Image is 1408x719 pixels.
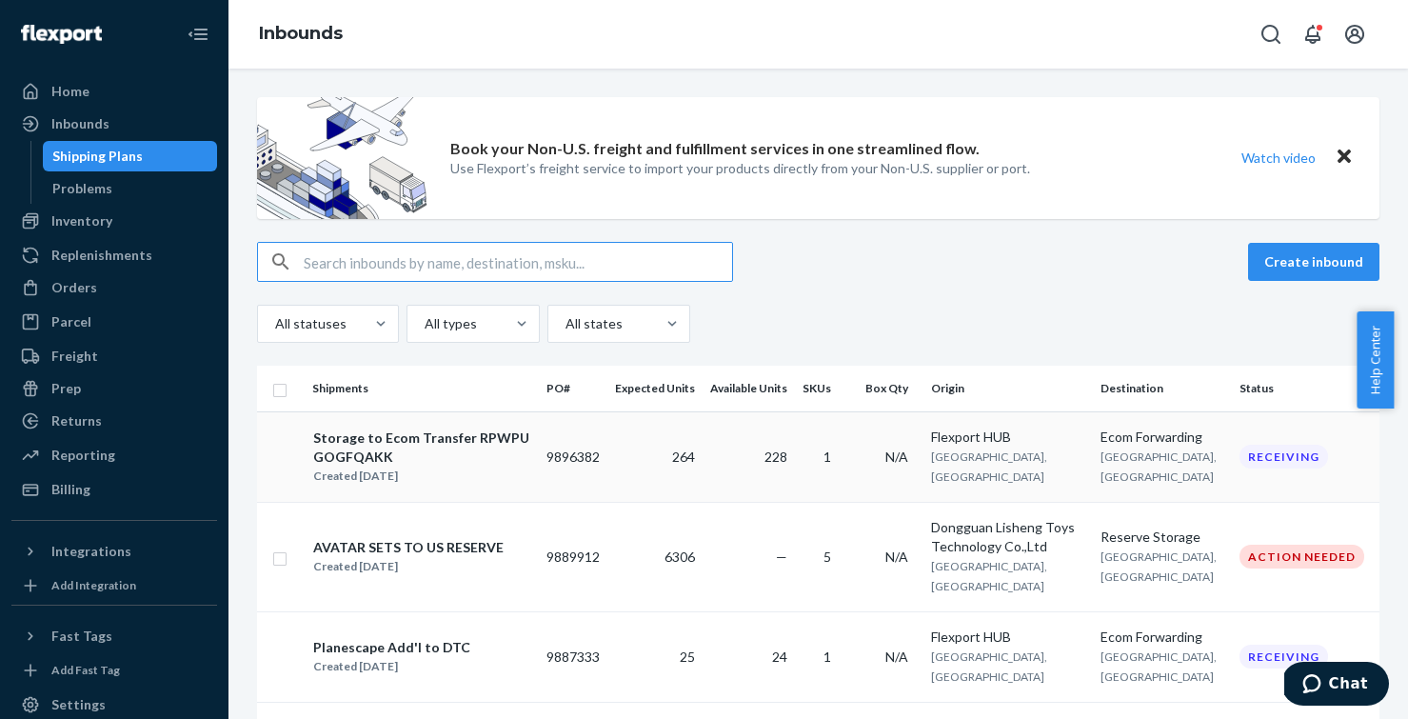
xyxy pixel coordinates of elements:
[539,366,607,411] th: PO#
[539,411,607,502] td: 9896382
[931,449,1047,484] span: [GEOGRAPHIC_DATA], [GEOGRAPHIC_DATA]
[11,341,217,371] a: Freight
[423,314,425,333] input: All types
[703,366,795,411] th: Available Units
[51,480,90,499] div: Billing
[52,147,143,166] div: Shipping Plans
[776,549,787,565] span: —
[51,411,102,430] div: Returns
[1239,545,1364,569] div: Action Needed
[1239,645,1328,669] div: Receiving
[1248,243,1379,281] button: Create inbound
[313,429,530,467] div: Storage to Ecom Transfer RPWPUGOGFQAKK
[43,141,218,171] a: Shipping Plans
[179,15,217,53] button: Close Navigation
[1294,15,1332,53] button: Open notifications
[764,449,787,465] span: 228
[51,246,152,265] div: Replenishments
[931,428,1085,447] div: Flexport HUB
[539,502,607,611] td: 9889912
[1357,311,1394,409] button: Help Center
[823,549,831,565] span: 5
[1229,144,1328,171] button: Watch video
[1284,662,1389,709] iframe: Opens a widget where you can chat to one of our agents
[51,347,98,366] div: Freight
[607,366,703,411] th: Expected Units
[1101,549,1217,584] span: [GEOGRAPHIC_DATA], [GEOGRAPHIC_DATA]
[11,109,217,139] a: Inbounds
[1093,366,1232,411] th: Destination
[1101,449,1217,484] span: [GEOGRAPHIC_DATA], [GEOGRAPHIC_DATA]
[313,467,530,486] div: Created [DATE]
[931,559,1047,593] span: [GEOGRAPHIC_DATA], [GEOGRAPHIC_DATA]
[923,366,1093,411] th: Origin
[931,628,1085,647] div: Flexport HUB
[680,649,695,665] span: 25
[931,518,1085,556] div: Dongguan Lisheng Toys Technology Co.,Ltd
[51,695,106,714] div: Settings
[11,240,217,270] a: Replenishments
[11,659,217,682] a: Add Fast Tag
[11,206,217,236] a: Inventory
[259,23,343,44] a: Inbounds
[846,366,923,411] th: Box Qty
[313,557,504,576] div: Created [DATE]
[1101,428,1224,447] div: Ecom Forwarding
[1101,528,1224,547] div: Reserve Storage
[51,662,120,678] div: Add Fast Tag
[450,138,980,160] p: Book your Non-U.S. freight and fulfillment services in one streamlined flow.
[564,314,565,333] input: All states
[11,440,217,470] a: Reporting
[450,159,1030,178] p: Use Flexport’s freight service to import your products directly from your Non-U.S. supplier or port.
[885,549,908,565] span: N/A
[21,25,102,44] img: Flexport logo
[43,173,218,204] a: Problems
[931,649,1047,684] span: [GEOGRAPHIC_DATA], [GEOGRAPHIC_DATA]
[51,542,131,561] div: Integrations
[11,373,217,404] a: Prep
[823,649,831,665] span: 1
[51,312,91,331] div: Parcel
[304,243,732,281] input: Search inbounds by name, destination, msku...
[11,621,217,651] button: Fast Tags
[1252,15,1290,53] button: Open Search Box
[11,272,217,303] a: Orders
[51,446,115,465] div: Reporting
[313,538,504,557] div: AVATAR SETS TO US RESERVE
[313,657,470,676] div: Created [DATE]
[795,366,846,411] th: SKUs
[51,114,109,133] div: Inbounds
[51,278,97,297] div: Orders
[51,627,112,646] div: Fast Tags
[51,577,136,593] div: Add Integration
[11,307,217,337] a: Parcel
[772,649,787,665] span: 24
[885,649,908,665] span: N/A
[244,7,358,62] ol: breadcrumbs
[1239,445,1328,469] div: Receiving
[672,449,695,465] span: 264
[305,366,539,411] th: Shipments
[1232,366,1379,411] th: Status
[539,611,607,702] td: 9887333
[51,379,81,398] div: Prep
[11,474,217,505] a: Billing
[885,449,908,465] span: N/A
[1332,144,1357,171] button: Close
[313,638,470,657] div: Planescape Add'l to DTC
[51,211,112,230] div: Inventory
[664,549,695,565] span: 6306
[1101,628,1224,647] div: Ecom Forwarding
[11,76,217,107] a: Home
[273,314,275,333] input: All statuses
[823,449,831,465] span: 1
[1336,15,1374,53] button: Open account menu
[11,536,217,567] button: Integrations
[52,179,112,198] div: Problems
[11,574,217,597] a: Add Integration
[1101,649,1217,684] span: [GEOGRAPHIC_DATA], [GEOGRAPHIC_DATA]
[11,406,217,436] a: Returns
[51,82,89,101] div: Home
